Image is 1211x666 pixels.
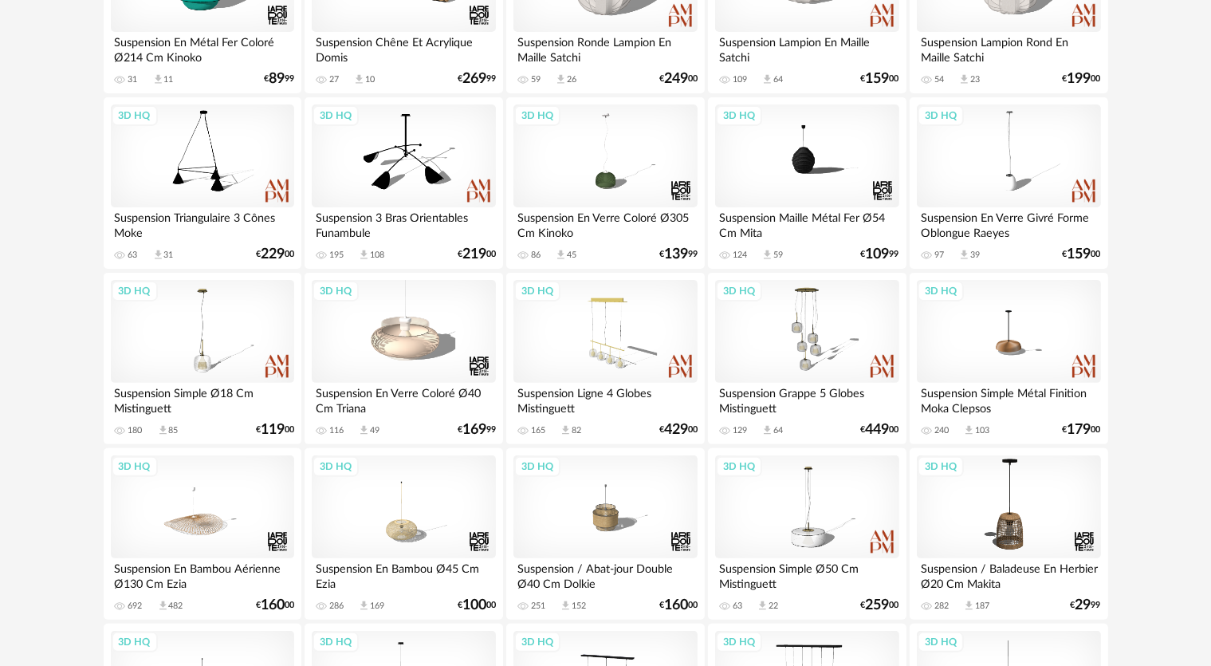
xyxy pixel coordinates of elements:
span: Download icon [152,249,164,261]
div: € 00 [256,600,294,611]
a: 3D HQ Suspension En Bambou Ø45 Cm Ezia 286 Download icon 169 €10000 [305,448,502,621]
div: 286 [329,601,344,612]
div: € 00 [861,600,899,611]
div: 64 [773,425,783,436]
span: 429 [664,424,688,435]
span: 159 [866,73,890,85]
div: 124 [733,250,747,261]
div: 109 [733,74,747,85]
span: 199 [1067,73,1091,85]
div: Suspension Ronde Lampion En Maille Satchi [513,32,697,64]
span: 179 [1067,424,1091,435]
div: 282 [934,601,949,612]
div: 169 [370,601,384,612]
div: 27 [329,74,339,85]
div: € 00 [256,249,294,260]
div: € 99 [458,73,496,85]
div: € 00 [861,73,899,85]
span: 119 [261,424,285,435]
span: Download icon [555,73,567,85]
div: 39 [970,250,980,261]
span: 139 [664,249,688,260]
div: € 00 [659,73,698,85]
div: 3D HQ [514,281,560,301]
div: Suspension Simple Métal Finition Moka Clepsos [917,383,1100,415]
span: Download icon [560,600,572,612]
span: Download icon [963,424,975,436]
div: 108 [370,250,384,261]
span: Download icon [761,73,773,85]
span: Download icon [958,249,970,261]
span: Download icon [157,600,169,612]
div: 251 [531,601,545,612]
span: 29 [1075,600,1091,611]
div: 45 [567,250,576,261]
div: 26 [567,74,576,85]
div: 3D HQ [112,105,158,126]
a: 3D HQ Suspension Simple Métal Finition Moka Clepsos 240 Download icon 103 €17900 [910,273,1107,445]
span: Download icon [761,424,773,436]
div: 85 [169,425,179,436]
span: 259 [866,600,890,611]
span: Download icon [958,73,970,85]
span: Download icon [560,424,572,436]
div: 3D HQ [918,105,964,126]
div: Suspension Maille Métal Fer Ø54 Cm Mita [715,207,898,239]
a: 3D HQ Suspension En Verre Coloré Ø305 Cm Kinoko 86 Download icon 45 €13999 [506,97,704,270]
div: 63 [733,601,742,612]
div: 82 [572,425,581,436]
div: 3D HQ [112,456,158,477]
div: Suspension Chêne Et Acrylique Domis [312,32,495,64]
span: 169 [462,424,486,435]
div: Suspension 3 Bras Orientables Funambule [312,207,495,239]
div: Suspension En Verre Coloré Ø305 Cm Kinoko [513,207,697,239]
div: € 00 [1063,249,1101,260]
div: Suspension En Métal Fer Coloré Ø214 Cm Kinoko [111,32,294,64]
div: € 99 [1071,600,1101,611]
div: € 00 [659,600,698,611]
a: 3D HQ Suspension Grappe 5 Globes Mistinguett 129 Download icon 64 €44900 [708,273,906,445]
div: 180 [128,425,143,436]
div: Suspension / Abat-jour Double Ø40 Cm Dolkie [513,558,697,590]
div: 3D HQ [112,632,158,652]
div: 49 [370,425,379,436]
div: 23 [970,74,980,85]
a: 3D HQ Suspension / Baladeuse En Herbier Ø20 Cm Makita 282 Download icon 187 €2999 [910,448,1107,621]
div: 10 [365,74,375,85]
div: Suspension Simple Ø18 Cm Mistinguett [111,383,294,415]
div: € 00 [256,424,294,435]
div: Suspension Ligne 4 Globes Mistinguett [513,383,697,415]
span: 449 [866,424,890,435]
div: 54 [934,74,944,85]
div: Suspension En Verre Givré Forme Oblongue Raeyes [917,207,1100,239]
div: 240 [934,425,949,436]
span: Download icon [555,249,567,261]
div: 86 [531,250,541,261]
div: Suspension En Bambou Ø45 Cm Ezia [312,558,495,590]
div: 22 [769,601,778,612]
div: € 00 [1063,424,1101,435]
a: 3D HQ Suspension En Verre Coloré Ø40 Cm Triana 116 Download icon 49 €16999 [305,273,502,445]
div: 3D HQ [716,456,762,477]
span: Download icon [358,249,370,261]
div: 3D HQ [313,105,359,126]
span: Download icon [757,600,769,612]
div: 3D HQ [313,281,359,301]
div: € 99 [264,73,294,85]
div: 59 [773,250,783,261]
div: € 99 [861,249,899,260]
a: 3D HQ Suspension Ligne 4 Globes Mistinguett 165 Download icon 82 €42900 [506,273,704,445]
div: € 00 [861,424,899,435]
div: Suspension En Bambou Aérienne Ø130 Cm Ezia [111,558,294,590]
a: 3D HQ Suspension 3 Bras Orientables Funambule 195 Download icon 108 €21900 [305,97,502,270]
span: Download icon [761,249,773,261]
div: 64 [773,74,783,85]
div: Suspension En Verre Coloré Ø40 Cm Triana [312,383,495,415]
div: 482 [169,601,183,612]
span: Download icon [358,600,370,612]
div: Suspension Lampion En Maille Satchi [715,32,898,64]
div: 3D HQ [918,281,964,301]
span: 269 [462,73,486,85]
div: 3D HQ [313,632,359,652]
span: 89 [269,73,285,85]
